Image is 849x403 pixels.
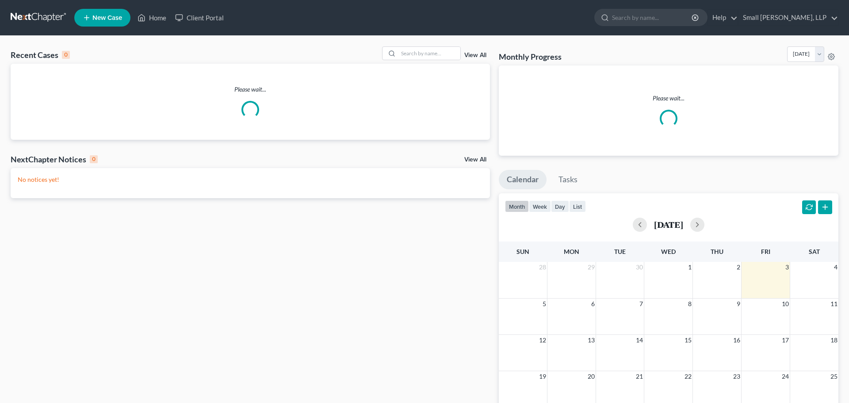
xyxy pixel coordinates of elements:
[18,175,483,184] p: No notices yet!
[732,335,741,345] span: 16
[499,51,562,62] h3: Monthly Progress
[708,10,738,26] a: Help
[761,248,770,255] span: Fri
[564,248,579,255] span: Mon
[635,262,644,273] span: 30
[833,262,838,273] span: 4
[687,299,692,309] span: 8
[90,155,98,163] div: 0
[587,262,596,273] span: 29
[684,371,692,382] span: 22
[464,52,486,58] a: View All
[738,10,838,26] a: Small [PERSON_NAME], LLP
[516,248,529,255] span: Sun
[587,371,596,382] span: 20
[781,371,790,382] span: 24
[11,154,98,165] div: NextChapter Notices
[538,335,547,345] span: 12
[11,50,70,60] div: Recent Cases
[711,248,723,255] span: Thu
[661,248,676,255] span: Wed
[736,299,741,309] span: 9
[398,47,460,60] input: Search by name...
[505,200,529,212] button: month
[732,371,741,382] span: 23
[538,262,547,273] span: 28
[11,85,490,94] p: Please wait...
[781,335,790,345] span: 17
[830,371,838,382] span: 25
[587,335,596,345] span: 13
[92,15,122,21] span: New Case
[506,94,831,103] p: Please wait...
[635,371,644,382] span: 21
[499,170,547,189] a: Calendar
[529,200,551,212] button: week
[830,299,838,309] span: 11
[687,262,692,273] span: 1
[736,262,741,273] span: 2
[612,9,693,26] input: Search by name...
[830,335,838,345] span: 18
[684,335,692,345] span: 15
[569,200,586,212] button: list
[590,299,596,309] span: 6
[171,10,228,26] a: Client Portal
[464,157,486,163] a: View All
[781,299,790,309] span: 10
[542,299,547,309] span: 5
[551,200,569,212] button: day
[538,371,547,382] span: 19
[784,262,790,273] span: 3
[62,51,70,59] div: 0
[654,220,683,229] h2: [DATE]
[551,170,585,189] a: Tasks
[809,248,820,255] span: Sat
[133,10,171,26] a: Home
[635,335,644,345] span: 14
[639,299,644,309] span: 7
[614,248,626,255] span: Tue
